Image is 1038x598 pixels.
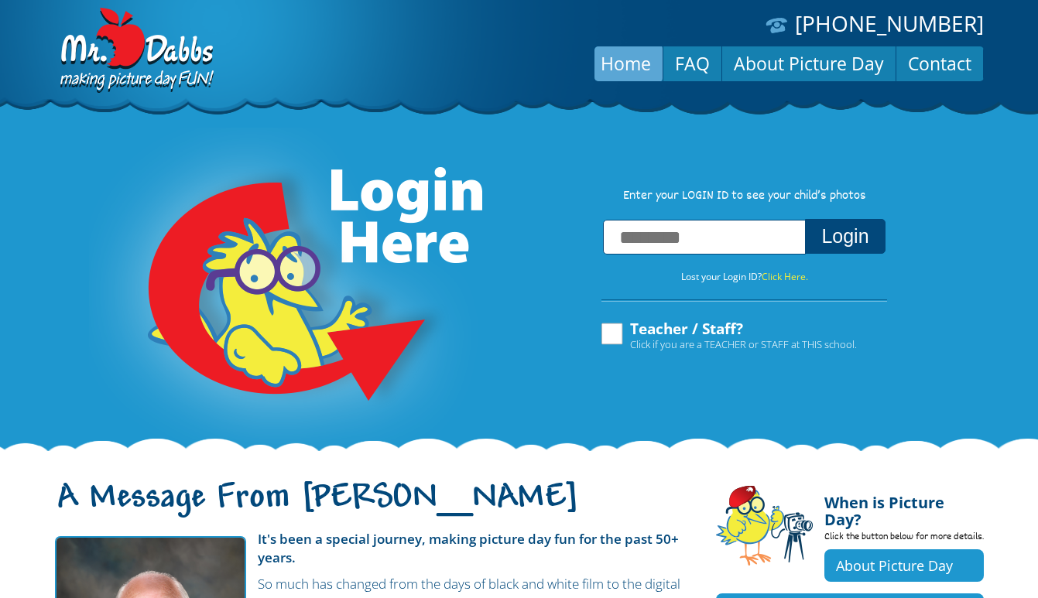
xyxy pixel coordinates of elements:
[599,321,857,350] label: Teacher / Staff?
[589,45,663,82] a: Home
[586,188,903,205] p: Enter your LOGIN ID to see your child’s photos
[258,530,679,566] strong: It's been a special journey, making picture day fun for the past 50+ years.
[896,45,983,82] a: Contact
[663,45,721,82] a: FAQ
[824,549,984,582] a: About Picture Day
[824,528,984,549] p: Click the button below for more details.
[586,268,903,285] p: Lost your Login ID?
[795,9,984,38] a: [PHONE_NUMBER]
[630,337,857,352] span: Click if you are a TEACHER or STAFF at THIS school.
[824,485,984,528] h4: When is Picture Day?
[805,219,885,254] button: Login
[55,491,693,524] h1: A Message From [PERSON_NAME]
[55,8,216,94] img: Dabbs Company
[89,128,485,453] img: Login Here
[722,45,896,82] a: About Picture Day
[762,270,808,283] a: Click Here.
